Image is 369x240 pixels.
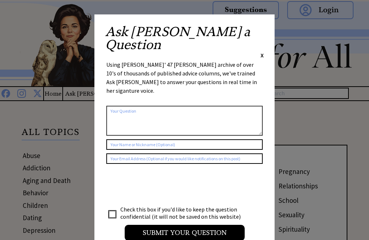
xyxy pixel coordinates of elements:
[106,171,216,199] iframe: reCAPTCHA
[105,25,264,51] h2: Ask [PERSON_NAME] a Question
[106,153,263,164] input: Your Email Address (Optional if you would like notifications on this post)
[106,139,263,150] input: Your Name or Nickname (Optional)
[120,205,248,221] td: Check this box if you'd like to keep the question confidential (it will not be saved on this webs...
[261,52,264,59] span: X
[106,60,263,102] div: Using [PERSON_NAME]' 47 [PERSON_NAME] archive of over 10's of thousands of published advice colum...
